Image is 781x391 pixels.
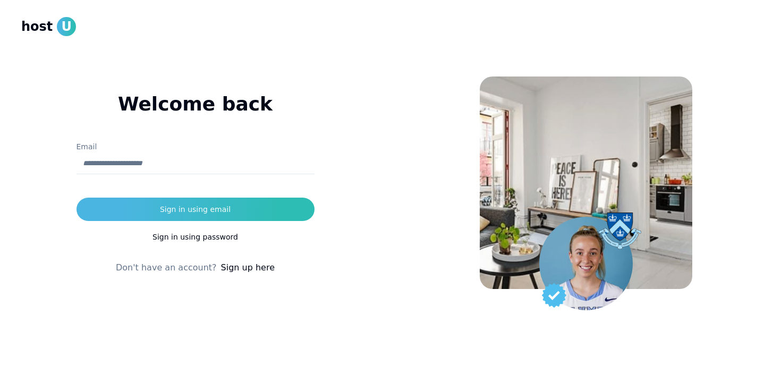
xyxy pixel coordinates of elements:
span: Don't have an account? [116,261,217,274]
a: Sign up here [221,261,275,274]
label: Email [77,142,97,151]
span: host [21,18,53,35]
img: House Background [480,76,692,289]
button: Sign in using email [77,198,315,221]
a: hostU [21,17,76,36]
div: Sign in using email [160,204,231,215]
h1: Welcome back [77,93,315,115]
img: Student [539,217,633,310]
img: Columbia university [599,212,641,249]
button: Sign in using password [77,225,315,249]
span: U [57,17,76,36]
